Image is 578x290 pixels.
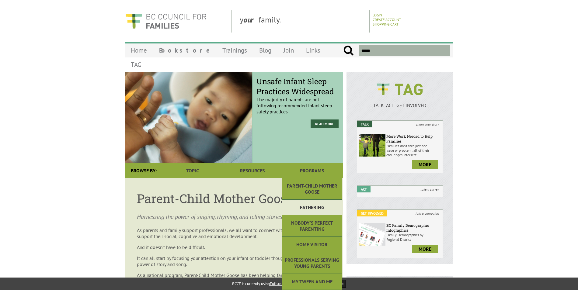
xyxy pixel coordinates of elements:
div: Browse By: [125,163,163,178]
a: Professionals Serving Young Parents [282,252,342,274]
p: As parents and family support professionals, we all want to connect with young children to suppor... [137,227,331,239]
a: Programs [282,163,342,178]
p: It can all start by focusing your attention on your infant or toddler though the simple interacti... [137,255,331,267]
a: TAG [125,57,148,72]
div: y family. [235,10,370,33]
a: Trainings [216,43,253,57]
a: Parent-Child Mother Goose [282,178,342,200]
a: Nobody's Perfect Parenting [282,215,342,237]
a: Topic [163,163,222,178]
a: Shopping Cart [373,22,399,26]
i: take a survey [417,186,443,192]
i: join a campaign [412,210,443,216]
img: BCCF's TAG Logo [372,78,427,101]
p: Harnessing the power of singing, rhyming, and telling stories. [137,212,331,221]
input: Submit [343,45,354,56]
a: Home Visitor [282,237,342,252]
p: Family Demographics by Regional District [386,233,441,242]
em: Act [357,186,371,192]
strong: our [243,15,259,25]
a: more [412,160,438,169]
img: BC Council for FAMILIES [125,10,207,33]
a: Home [125,43,153,57]
a: Blog [253,43,277,57]
a: Fullstory [270,281,284,286]
a: Resources [222,163,282,178]
h6: More Work Needed to Help Families [386,134,441,143]
a: Create Account [373,17,401,22]
a: more [412,245,438,253]
a: My Tween and Me [282,274,342,289]
h6: BC Family Demographic Infographics [386,223,441,233]
h1: Parent-Child Mother Goose [137,190,331,206]
a: Login [373,13,382,17]
a: Fathering [282,200,342,215]
em: Get Involved [357,210,387,216]
span: Unsafe Infant Sleep Practices Widespread [256,76,339,96]
a: Read more [311,119,339,128]
a: Join [277,43,300,57]
p: TALK ACT GET INVOLVED [357,102,443,108]
a: Bookstore [153,43,216,57]
a: Links [300,43,326,57]
i: share your story [413,121,443,127]
em: Talk [357,121,372,127]
p: Families don’t face just one issue or problem; all of their challenges intersect. [386,143,441,157]
p: And it doesn’t have to be difficult. [137,244,331,250]
a: TALK ACT GET INVOLVED [357,96,443,108]
p: The majority of parents are not following recommended infant sleep safety practices [256,81,339,115]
